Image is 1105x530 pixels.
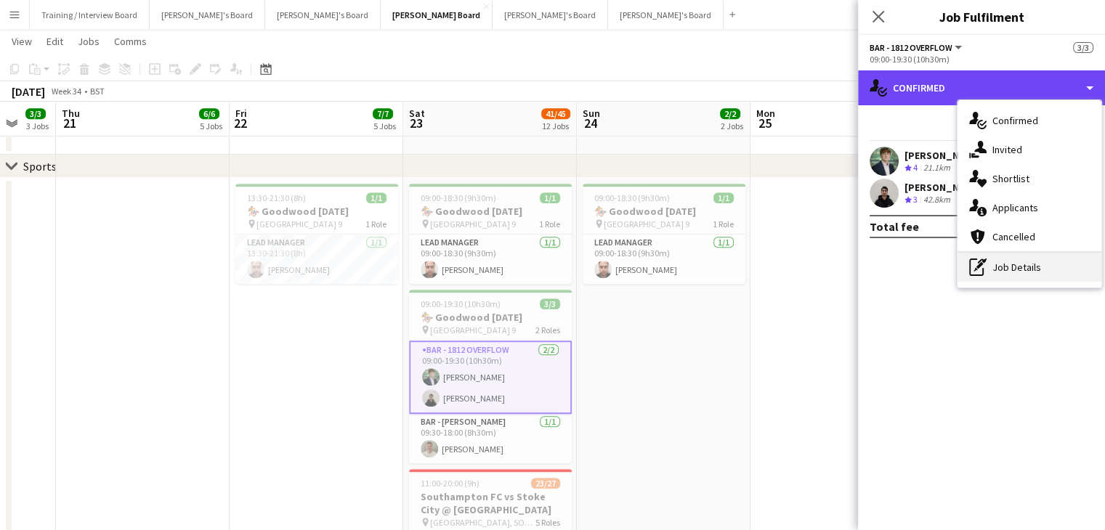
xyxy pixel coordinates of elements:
[583,205,745,218] h3: 🏇 Goodwood [DATE]
[409,311,572,324] h3: 🏇 Goodwood [DATE]
[41,32,69,51] a: Edit
[381,1,493,29] button: [PERSON_NAME] Board
[23,159,57,174] div: Sports
[958,222,1101,251] div: Cancelled
[535,517,560,528] span: 5 Roles
[373,108,393,119] span: 7/7
[870,42,964,53] button: BAR - 1812 OVERFLOW
[256,219,342,229] span: [GEOGRAPHIC_DATA] 9
[12,84,45,99] div: [DATE]
[713,219,734,229] span: 1 Role
[430,325,516,335] span: [GEOGRAPHIC_DATA] 9
[6,32,38,51] a: View
[542,121,570,131] div: 12 Jobs
[233,115,247,131] span: 22
[913,162,918,173] span: 4
[409,184,572,284] app-job-card: 09:00-18:30 (9h30m)1/1🏇 Goodwood [DATE] [GEOGRAPHIC_DATA] 91 RoleLead Manager1/109:00-18:30 (9h30...
[409,414,572,463] app-card-role: BAR - [PERSON_NAME]1/109:30-18:00 (8h30m)[PERSON_NAME]
[756,107,775,120] span: Mon
[421,192,496,203] span: 09:00-18:30 (9h30m)
[583,107,600,120] span: Sun
[583,235,745,284] app-card-role: Lead Manager1/109:00-18:30 (9h30m)[PERSON_NAME]
[608,1,724,29] button: [PERSON_NAME]'s Board
[114,35,147,48] span: Comms
[535,325,560,335] span: 2 Roles
[1073,42,1093,53] span: 3/3
[409,205,572,218] h3: 🏇 Goodwood [DATE]
[754,115,775,131] span: 25
[78,35,100,48] span: Jobs
[235,205,398,218] h3: 🏇 Goodwood [DATE]
[366,192,386,203] span: 1/1
[409,490,572,516] h3: Southampton FC vs Stoke City @ [GEOGRAPHIC_DATA]
[720,108,740,119] span: 2/2
[235,235,398,284] app-card-role: Lead Manager1/113:30-21:30 (8h)[PERSON_NAME]
[604,219,689,229] span: [GEOGRAPHIC_DATA] 9
[958,193,1101,222] div: Applicants
[958,106,1101,135] div: Confirmed
[150,1,265,29] button: [PERSON_NAME]'s Board
[531,478,560,489] span: 23/27
[46,35,63,48] span: Edit
[247,192,306,203] span: 13:30-21:30 (8h)
[920,194,953,206] div: 42.8km
[540,298,560,309] span: 3/3
[583,184,745,284] app-job-card: 09:00-18:30 (9h30m)1/1🏇 Goodwood [DATE] [GEOGRAPHIC_DATA] 91 RoleLead Manager1/109:00-18:30 (9h30...
[421,298,501,309] span: 09:00-19:30 (10h30m)
[265,1,381,29] button: [PERSON_NAME]'s Board
[870,219,919,234] div: Total fee
[958,135,1101,164] div: Invited
[108,32,153,51] a: Comms
[60,115,80,131] span: 21
[904,181,981,194] div: [PERSON_NAME]
[26,121,49,131] div: 3 Jobs
[920,162,953,174] div: 21.1km
[958,164,1101,193] div: Shortlist
[713,192,734,203] span: 1/1
[90,86,105,97] div: BST
[580,115,600,131] span: 24
[409,290,572,463] app-job-card: 09:00-19:30 (10h30m)3/3🏇 Goodwood [DATE] [GEOGRAPHIC_DATA] 92 RolesBAR - 1812 OVERFLOW2/209:00-19...
[541,108,570,119] span: 41/45
[48,86,84,97] span: Week 34
[430,219,516,229] span: [GEOGRAPHIC_DATA] 9
[858,70,1105,105] div: Confirmed
[721,121,743,131] div: 2 Jobs
[407,115,425,131] span: 23
[62,107,80,120] span: Thu
[594,192,670,203] span: 09:00-18:30 (9h30m)
[199,108,219,119] span: 6/6
[409,235,572,284] app-card-role: Lead Manager1/109:00-18:30 (9h30m)[PERSON_NAME]
[235,107,247,120] span: Fri
[421,478,479,489] span: 11:00-20:00 (9h)
[870,42,952,53] span: BAR - 1812 OVERFLOW
[409,341,572,414] app-card-role: BAR - 1812 OVERFLOW2/209:00-19:30 (10h30m)[PERSON_NAME][PERSON_NAME]
[540,192,560,203] span: 1/1
[430,517,535,528] span: [GEOGRAPHIC_DATA], SO14 5FP
[904,149,981,162] div: [PERSON_NAME]
[373,121,396,131] div: 5 Jobs
[25,108,46,119] span: 3/3
[12,35,32,48] span: View
[493,1,608,29] button: [PERSON_NAME]'s Board
[30,1,150,29] button: Training / Interview Board
[858,7,1105,26] h3: Job Fulfilment
[539,219,560,229] span: 1 Role
[200,121,222,131] div: 5 Jobs
[913,194,918,205] span: 3
[365,219,386,229] span: 1 Role
[958,253,1101,282] div: Job Details
[870,54,1093,65] div: 09:00-19:30 (10h30m)
[72,32,105,51] a: Jobs
[235,184,398,284] app-job-card: 13:30-21:30 (8h)1/1🏇 Goodwood [DATE] [GEOGRAPHIC_DATA] 91 RoleLead Manager1/113:30-21:30 (8h)[PER...
[409,107,425,120] span: Sat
